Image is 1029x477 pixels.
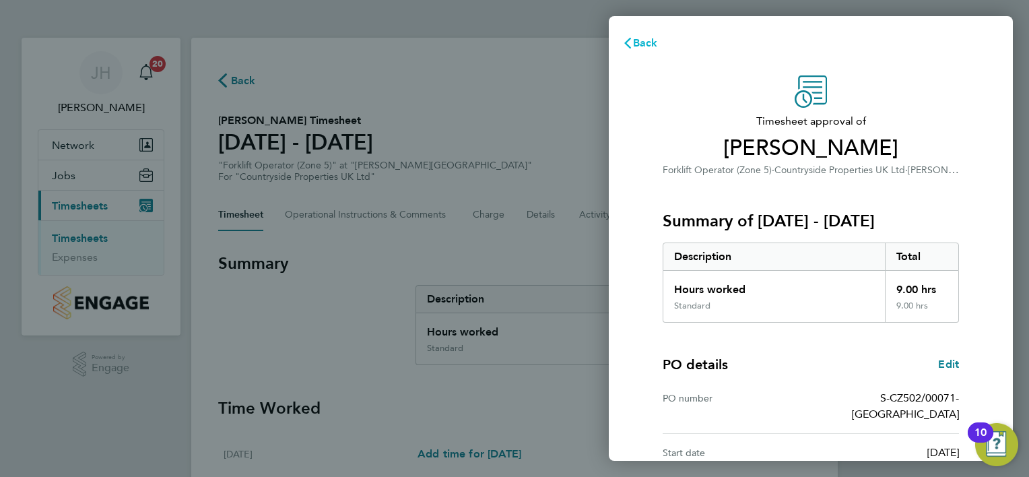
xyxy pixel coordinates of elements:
span: Countryside Properties UK Ltd [774,164,905,176]
div: Standard [674,300,710,311]
div: 9.00 hrs [885,300,959,322]
span: Timesheet approval of [663,113,959,129]
span: S-CZ502/00071-[GEOGRAPHIC_DATA] [852,391,959,420]
a: Edit [938,356,959,373]
div: Hours worked [663,271,885,300]
div: Description [663,243,885,270]
span: · [905,164,908,176]
div: [DATE] [811,445,959,461]
div: PO number [663,390,811,422]
div: 10 [974,433,987,450]
button: Back [609,30,671,57]
span: Forklift Operator (Zone 5) [663,164,772,176]
button: Open Resource Center, 10 new notifications [975,423,1018,466]
div: Summary of 25 - 31 Aug 2025 [663,243,959,323]
span: · [772,164,774,176]
h3: Summary of [DATE] - [DATE] [663,210,959,232]
h4: PO details [663,355,728,374]
div: 9.00 hrs [885,271,959,300]
span: Edit [938,358,959,371]
span: Back [633,36,658,49]
span: [PERSON_NAME] [663,135,959,162]
div: Start date [663,445,811,461]
div: Total [885,243,959,270]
